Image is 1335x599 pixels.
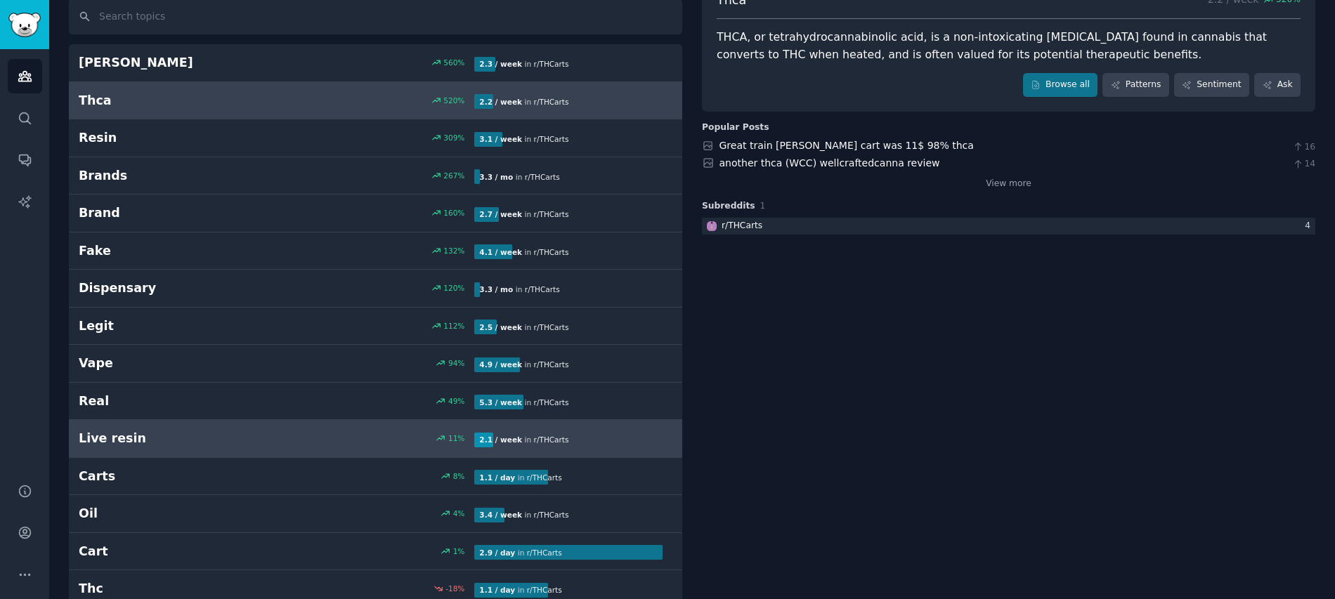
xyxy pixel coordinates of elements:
h2: Real [79,393,277,410]
a: Carts8%1.1 / dayin r/THCarts [69,458,682,496]
span: Subreddits [702,200,755,213]
span: r/ THCarts [534,360,569,369]
a: Great train [PERSON_NAME] cart was 11$ 98% thca [719,140,974,151]
a: Cart1%2.9 / dayin r/THCarts [69,533,682,571]
div: 560 % [443,58,464,67]
span: r/ THCarts [534,135,569,143]
span: r/ THCarts [527,473,562,482]
img: GummySearch logo [8,13,41,37]
div: in [474,132,573,147]
a: Vape94%4.9 / weekin r/THCarts [69,345,682,383]
h2: Thca [79,92,277,110]
h2: Dispensary [79,279,277,297]
span: r/ THCarts [534,60,569,68]
span: r/ THCarts [525,173,560,181]
a: another thca (WCC) wellcraftedcanna review [719,157,940,169]
span: r/ THCarts [527,548,562,557]
img: THCarts [707,221,717,231]
div: 4 [1305,220,1315,232]
h2: Fake [79,242,277,260]
a: Oil4%3.4 / weekin r/THCarts [69,495,682,533]
div: in [474,94,573,109]
div: 94 % [448,358,464,368]
span: r/ THCarts [534,248,569,256]
div: 1 % [453,546,465,556]
a: Brands267%3.3 / moin r/THCarts [69,157,682,195]
a: Legit112%2.5 / weekin r/THCarts [69,308,682,345]
h2: Brands [79,167,277,185]
div: in [474,244,573,259]
span: r/ THCarts [534,323,569,331]
span: r/ THCarts [534,210,569,218]
a: Sentiment [1174,73,1249,97]
b: 1.1 / day [479,586,515,594]
h2: Oil [79,505,277,522]
a: Dispensary120%3.3 / moin r/THCarts [69,270,682,308]
span: r/ THCarts [534,98,569,106]
h2: Live resin [79,430,277,447]
b: 2.9 / day [479,548,515,557]
div: THCA, or tetrahydrocannabinolic acid, is a non-intoxicating [MEDICAL_DATA] found in cannabis that... [717,29,1301,63]
div: -18 % [445,584,464,593]
b: 1.1 / day [479,473,515,482]
a: Browse all [1023,73,1098,97]
span: r/ THCarts [525,285,560,294]
a: Live resin11%2.1 / weekin r/THCarts [69,420,682,458]
b: 4.1 / week [479,248,522,256]
div: in [474,357,573,372]
span: r/ THCarts [534,398,569,407]
div: in [474,583,566,598]
a: View more [986,178,1031,190]
h2: Resin [79,129,277,147]
b: 2.7 / week [479,210,522,218]
div: 309 % [443,133,464,143]
h2: Thc [79,580,277,598]
span: r/ THCarts [534,435,569,444]
a: THCartsr/THCarts4 [702,218,1315,235]
span: 14 [1292,158,1315,171]
span: 1 [760,201,766,211]
b: 2.1 / week [479,435,522,444]
div: r/ THCarts [722,220,762,232]
div: in [474,282,564,297]
div: in [474,508,573,522]
div: in [474,57,573,72]
div: 11 % [448,433,464,443]
b: 2.5 / week [479,323,522,331]
a: Brand160%2.7 / weekin r/THCarts [69,195,682,232]
h2: Vape [79,355,277,372]
h2: Carts [79,468,277,485]
div: in [474,320,573,334]
div: 267 % [443,171,464,180]
span: 16 [1292,141,1315,154]
div: 132 % [443,246,464,256]
div: 160 % [443,208,464,218]
div: 120 % [443,283,464,293]
div: 520 % [443,96,464,105]
a: [PERSON_NAME]560%2.3 / weekin r/THCarts [69,44,682,82]
div: 49 % [448,396,464,406]
b: 3.4 / week [479,511,522,519]
b: 3.3 / mo [479,285,513,294]
div: in [474,395,573,409]
div: in [474,169,564,184]
a: Real49%5.3 / weekin r/THCarts [69,383,682,421]
b: 2.2 / week [479,98,522,106]
div: 112 % [443,321,464,331]
h2: Legit [79,317,277,335]
span: r/ THCarts [527,586,562,594]
a: Resin309%3.1 / weekin r/THCarts [69,119,682,157]
div: in [474,207,573,222]
a: Patterns [1102,73,1168,97]
h2: Cart [79,543,277,560]
div: 8 % [453,471,465,481]
a: Ask [1254,73,1301,97]
div: in [474,545,566,560]
div: in [474,470,566,485]
b: 3.3 / mo [479,173,513,181]
div: Popular Posts [702,121,769,134]
span: r/ THCarts [534,511,569,519]
div: in [474,433,573,447]
h2: [PERSON_NAME] [79,54,277,72]
b: 5.3 / week [479,398,522,407]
